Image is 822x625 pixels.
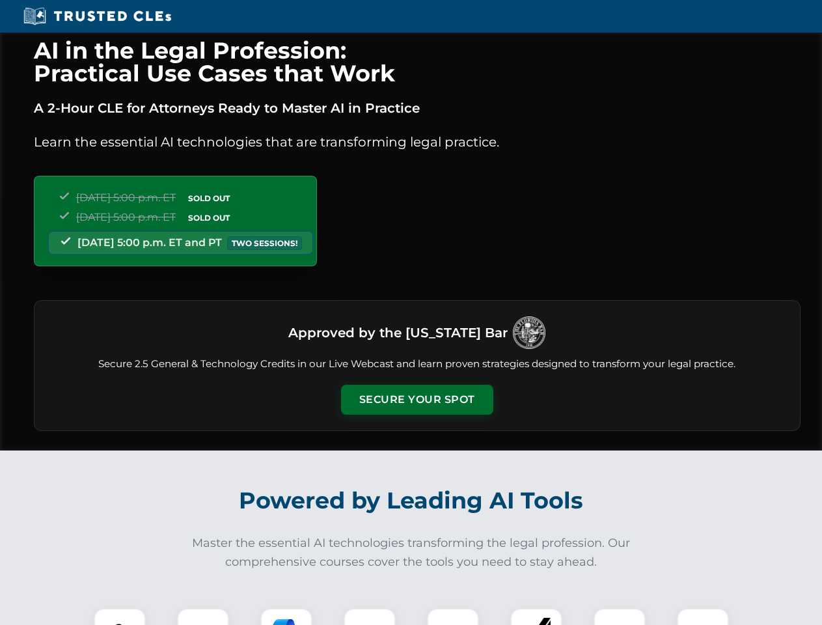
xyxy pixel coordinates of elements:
p: Learn the essential AI technologies that are transforming legal practice. [34,132,801,152]
h1: AI in the Legal Profession: Practical Use Cases that Work [34,39,801,85]
img: Logo [513,316,545,349]
p: Master the essential AI technologies transforming the legal profession. Our comprehensive courses... [184,534,639,572]
p: A 2-Hour CLE for Attorneys Ready to Master AI in Practice [34,98,801,118]
span: SOLD OUT [184,191,234,205]
span: SOLD OUT [184,211,234,225]
img: Trusted CLEs [20,7,175,26]
button: Secure Your Spot [341,385,493,415]
span: [DATE] 5:00 p.m. ET [76,211,176,223]
p: Secure 2.5 General & Technology Credits in our Live Webcast and learn proven strategies designed ... [50,357,784,372]
span: [DATE] 5:00 p.m. ET [76,191,176,204]
h3: Approved by the [US_STATE] Bar [288,321,508,344]
h2: Powered by Leading AI Tools [51,478,772,523]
